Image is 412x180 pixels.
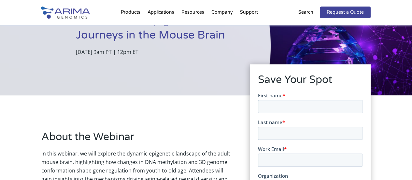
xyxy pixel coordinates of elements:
h2: Save Your Spot [258,73,362,92]
img: Arima-Genomics-logo [41,7,90,19]
p: Search [298,8,313,17]
a: Request a Quote [320,7,371,18]
h2: About the Webinar [41,130,232,149]
p: [DATE] 9am PT | 12pm ET [76,48,238,56]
